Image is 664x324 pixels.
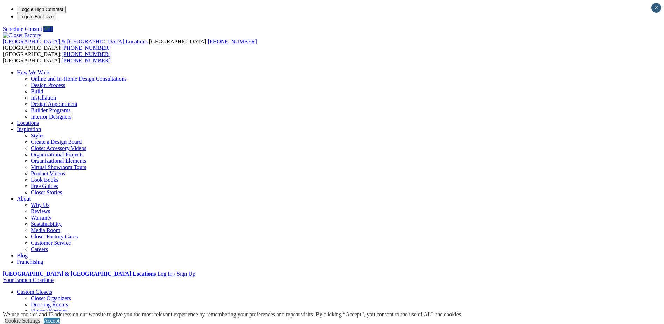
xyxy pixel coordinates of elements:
[208,39,257,45] a: [PHONE_NUMBER]
[3,277,54,283] a: Your Branch Charlotte
[31,227,60,233] a: Media Room
[31,76,127,82] a: Online and In-Home Design Consultations
[31,234,78,239] a: Closet Factory Cares
[17,196,31,202] a: About
[3,26,42,32] a: Schedule Consult
[31,170,65,176] a: Product Videos
[31,295,71,301] a: Closet Organizers
[31,302,68,308] a: Dressing Rooms
[3,39,148,45] span: [GEOGRAPHIC_DATA] & [GEOGRAPHIC_DATA] Locations
[31,151,83,157] a: Organizational Projects
[17,289,52,295] a: Custom Closets
[31,139,82,145] a: Create a Design Board
[31,158,86,164] a: Organizational Elements
[31,221,62,227] a: Sustainability
[17,120,39,126] a: Locations
[62,45,111,51] a: [PHONE_NUMBER]
[17,126,41,132] a: Inspiration
[31,215,51,221] a: Warranty
[3,39,257,51] span: [GEOGRAPHIC_DATA]: [GEOGRAPHIC_DATA]:
[44,318,60,324] a: Accept
[31,246,48,252] a: Careers
[31,202,49,208] a: Why Us
[651,3,661,13] button: Close
[31,145,86,151] a: Closet Accessory Videos
[31,95,56,101] a: Installation
[31,189,62,195] a: Closet Stories
[17,252,28,258] a: Blog
[17,259,43,265] a: Franchising
[3,51,111,63] span: [GEOGRAPHIC_DATA]: [GEOGRAPHIC_DATA]:
[20,7,63,12] span: Toggle High Contrast
[62,51,111,57] a: [PHONE_NUMBER]
[31,183,58,189] a: Free Guides
[3,271,156,277] a: [GEOGRAPHIC_DATA] & [GEOGRAPHIC_DATA] Locations
[17,13,56,20] button: Toggle Font size
[31,240,71,246] a: Customer Service
[17,6,66,13] button: Toggle High Contrast
[3,32,41,39] img: Closet Factory
[3,311,462,318] div: We use cookies and IP address on our website to give you the most relevant experience by remember...
[31,133,44,139] a: Styles
[31,177,58,183] a: Look Books
[31,308,68,314] a: Finesse Systems
[31,164,86,170] a: Virtual Showroom Tours
[31,101,77,107] a: Design Appointment
[43,26,53,32] a: Call
[17,69,50,75] a: How We Work
[31,88,43,94] a: Build
[5,318,40,324] a: Cookie Settings
[3,277,31,283] span: Your Branch
[3,39,149,45] a: [GEOGRAPHIC_DATA] & [GEOGRAPHIC_DATA] Locations
[31,208,50,214] a: Reviews
[33,277,54,283] span: Charlotte
[157,271,195,277] a: Log In / Sign Up
[62,58,111,63] a: [PHONE_NUMBER]
[31,82,65,88] a: Design Process
[31,107,70,113] a: Builder Programs
[20,14,54,19] span: Toggle Font size
[31,114,71,120] a: Interior Designers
